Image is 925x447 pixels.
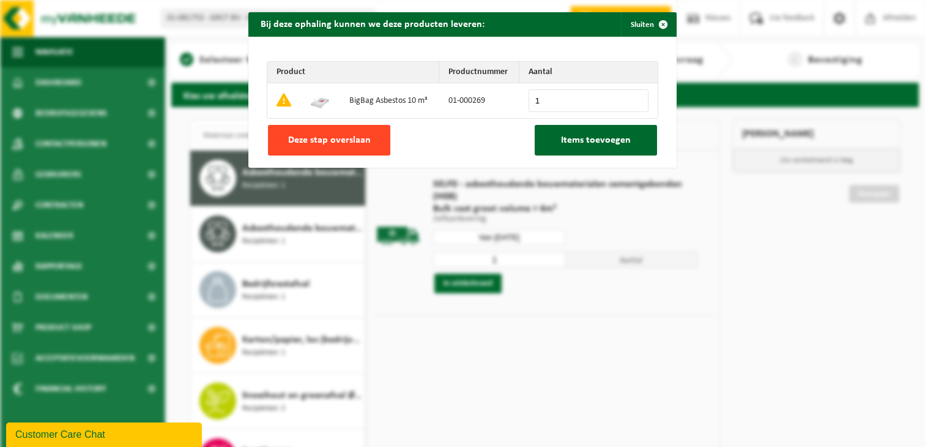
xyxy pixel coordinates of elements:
iframe: chat widget [6,420,204,447]
button: Deze stap overslaan [268,125,390,156]
td: BigBag Asbestos 10 m³ [340,83,439,118]
td: 01-000269 [439,83,519,118]
span: Items toevoegen [561,135,631,145]
button: Items toevoegen [535,125,657,156]
th: Aantal [519,62,658,83]
th: Product [267,62,439,83]
span: Deze stap overslaan [288,135,371,145]
button: Sluiten [621,12,675,37]
img: 01-000269 [310,90,330,110]
th: Productnummer [439,62,519,83]
h2: Bij deze ophaling kunnen we deze producten leveren: [248,12,497,36]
